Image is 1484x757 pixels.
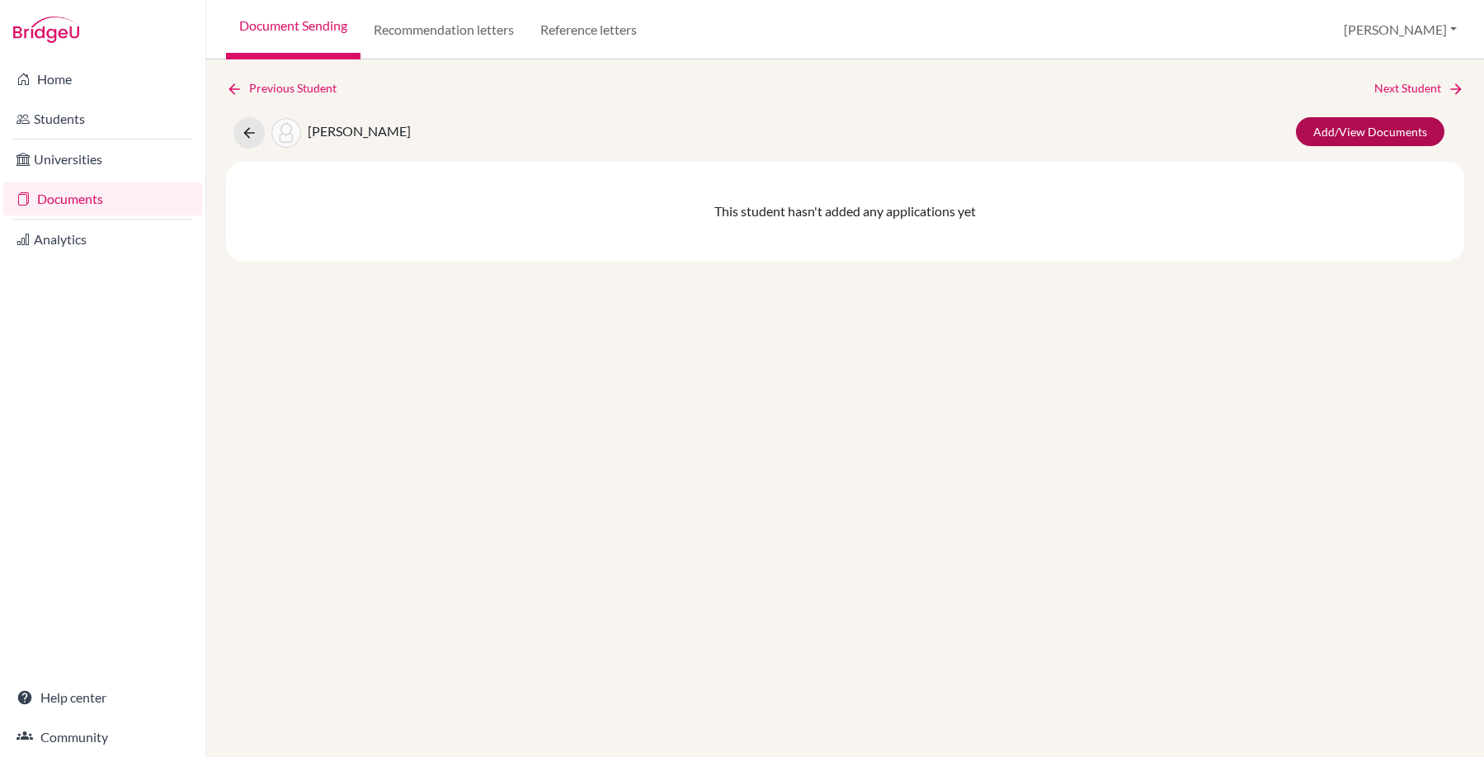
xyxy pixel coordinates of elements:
[13,17,79,43] img: Bridge-U
[3,143,202,176] a: Universities
[3,223,202,256] a: Analytics
[226,162,1464,261] div: This student hasn't added any applications yet
[3,182,202,215] a: Documents
[3,102,202,135] a: Students
[1296,117,1444,146] a: Add/View Documents
[1336,14,1464,45] button: [PERSON_NAME]
[3,681,202,714] a: Help center
[3,63,202,96] a: Home
[226,79,350,97] a: Previous Student
[3,721,202,754] a: Community
[1374,79,1464,97] a: Next Student
[308,123,411,139] span: [PERSON_NAME]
